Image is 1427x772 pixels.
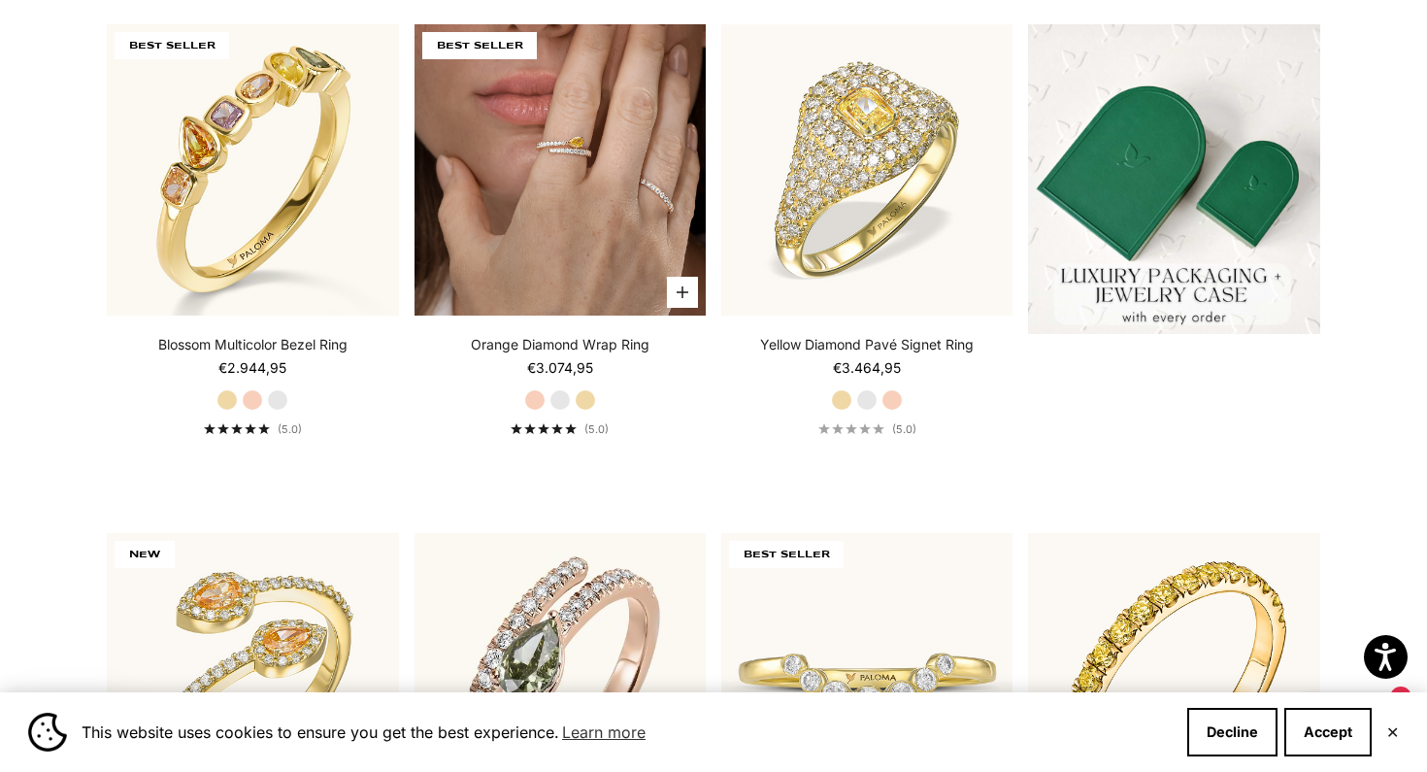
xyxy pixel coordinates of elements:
div: 5.0 out of 5.0 stars [818,423,884,434]
span: (5.0) [892,422,916,436]
button: Close [1386,726,1399,738]
span: This website uses cookies to ensure you get the best experience. [82,718,1172,747]
a: Orange Diamond Wrap Ring [471,335,649,354]
span: (5.0) [584,422,609,436]
a: #YellowGold #WhiteGold #RoseGold [721,24,1012,316]
sale-price: €3.074,95 [527,358,593,378]
sale-price: €2.944,95 [218,358,286,378]
div: 5.0 out of 5.0 stars [204,423,270,434]
img: #YellowGold [721,24,1012,316]
a: Blossom Multicolor Bezel Ring [158,335,348,354]
img: Cookie banner [28,713,67,752]
img: #YellowGold #RoseGold #WhiteGold [415,24,706,316]
a: Yellow Diamond Pavé Signet Ring [760,335,974,354]
div: 5.0 out of 5.0 stars [511,423,577,434]
span: BEST SELLER [422,32,537,59]
span: BEST SELLER [729,541,844,568]
img: #YellowGold [107,24,398,316]
span: NEW [115,541,175,568]
button: Accept [1284,708,1372,756]
a: 5.0 out of 5.0 stars(5.0) [818,422,916,436]
sale-price: €3.464,95 [833,358,901,378]
a: Learn more [559,718,648,747]
span: (5.0) [278,422,302,436]
span: BEST SELLER [115,32,229,59]
button: Decline [1187,708,1278,756]
a: 5.0 out of 5.0 stars(5.0) [511,422,609,436]
a: 5.0 out of 5.0 stars(5.0) [204,422,302,436]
